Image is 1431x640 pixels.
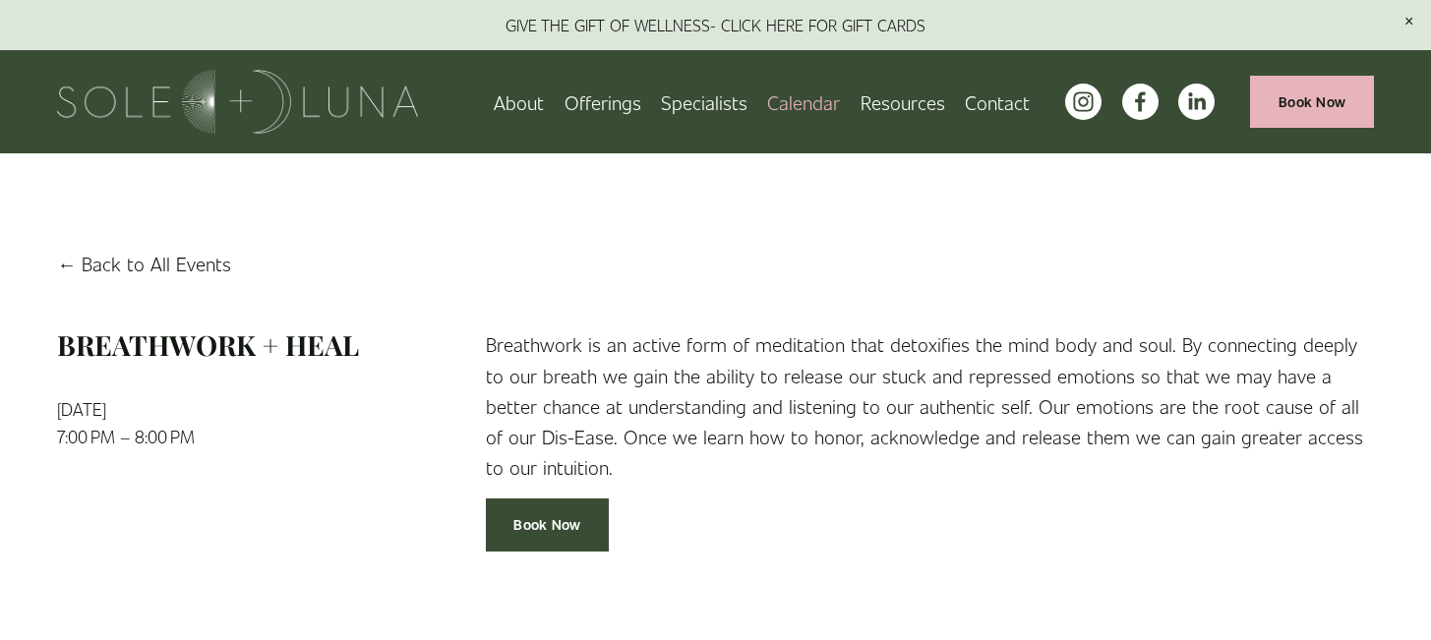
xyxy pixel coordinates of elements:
[1065,84,1102,120] a: instagram-unauth
[661,85,747,119] a: Specialists
[57,328,452,362] h1: BREATHWORK + HEAL
[486,498,609,551] a: Book Now
[565,87,641,117] span: Offerings
[861,87,945,117] span: Resources
[57,425,115,447] time: 7:00 PM
[486,328,1374,482] p: Breathwork is an active form of meditation that detoxifies the mind body and soul. By connecting ...
[861,85,945,119] a: folder dropdown
[1122,84,1159,120] a: facebook-unauth
[57,70,418,134] img: Sole + Luna
[57,248,230,278] a: Back to All Events
[565,85,641,119] a: folder dropdown
[965,85,1030,119] a: Contact
[494,85,544,119] a: About
[1178,84,1215,120] a: LinkedIn
[1250,76,1373,128] a: Book Now
[57,397,106,420] time: [DATE]
[767,85,840,119] a: Calendar
[135,425,195,447] time: 8:00 PM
